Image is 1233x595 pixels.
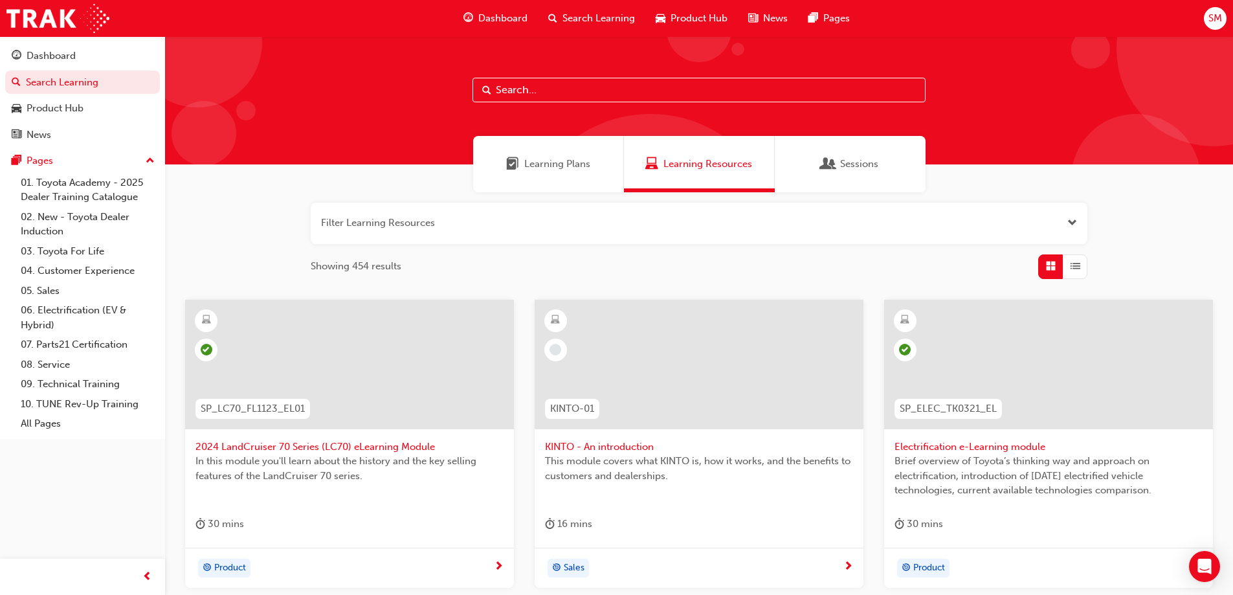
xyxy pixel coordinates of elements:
a: SessionsSessions [775,136,926,192]
span: In this module you'll learn about the history and the key selling features of the LandCruiser 70 ... [195,454,504,483]
span: SP_LC70_FL1123_EL01 [201,401,305,416]
a: 08. Service [16,355,160,375]
span: Dashboard [478,11,528,26]
button: Open the filter [1067,216,1077,230]
span: Product Hub [671,11,728,26]
span: 2024 LandCruiser 70 Series (LC70) eLearning Module [195,440,504,455]
span: target-icon [552,560,561,577]
span: next-icon [494,561,504,573]
button: DashboardSearch LearningProduct HubNews [5,41,160,149]
a: Dashboard [5,44,160,68]
div: News [27,128,51,142]
a: 09. Technical Training [16,374,160,394]
a: 01. Toyota Academy - 2025 Dealer Training Catalogue [16,173,160,207]
span: guage-icon [12,51,21,62]
a: 10. TUNE Rev-Up Training [16,394,160,414]
a: Product Hub [5,96,160,120]
div: 16 mins [545,516,592,532]
a: 05. Sales [16,281,160,301]
span: up-icon [146,153,155,170]
a: guage-iconDashboard [453,5,538,32]
span: search-icon [12,77,21,89]
img: Trak [6,4,109,33]
span: pages-icon [808,10,818,27]
span: prev-icon [142,569,152,585]
span: target-icon [902,560,911,577]
button: Pages [5,149,160,173]
span: List [1071,259,1080,274]
div: 30 mins [894,516,943,532]
span: learningRecordVerb_PASS-icon [201,344,212,355]
span: SP_ELEC_TK0321_EL [900,401,997,416]
a: news-iconNews [738,5,798,32]
span: Electrification e-Learning module [894,440,1203,455]
div: Pages [27,153,53,168]
a: 04. Customer Experience [16,261,160,281]
span: duration-icon [545,516,555,532]
span: Product [913,561,945,576]
a: pages-iconPages [798,5,860,32]
div: Dashboard [27,49,76,63]
span: search-icon [548,10,557,27]
span: car-icon [656,10,665,27]
span: target-icon [203,560,212,577]
a: Learning ResourcesLearning Resources [624,136,775,192]
span: guage-icon [463,10,473,27]
span: KINTO-01 [550,401,594,416]
a: KINTO-01KINTO - An introductionThis module covers what KINTO is, how it works, and the benefits t... [535,300,863,589]
span: learningResourceType_ELEARNING-icon [900,312,909,329]
span: Learning Resources [645,157,658,172]
span: KINTO - An introduction [545,440,853,455]
span: Sales [564,561,584,576]
a: 06. Electrification (EV & Hybrid) [16,300,160,335]
span: Learning Plans [506,157,519,172]
span: car-icon [12,103,21,115]
input: Search... [472,78,926,102]
div: Open Intercom Messenger [1189,551,1220,582]
span: Search Learning [562,11,635,26]
span: This module covers what KINTO is, how it works, and the benefits to customers and dealerships. [545,454,853,483]
span: Grid [1046,259,1056,274]
a: Learning PlansLearning Plans [473,136,624,192]
a: 02. New - Toyota Dealer Induction [16,207,160,241]
span: news-icon [748,10,758,27]
a: All Pages [16,414,160,434]
span: news-icon [12,129,21,141]
span: Sessions [822,157,835,172]
a: car-iconProduct Hub [645,5,738,32]
span: learningResourceType_ELEARNING-icon [551,312,560,329]
a: Search Learning [5,71,160,95]
div: Product Hub [27,101,83,116]
span: Sessions [840,157,878,172]
span: learningRecordVerb_COMPLETE-icon [899,344,911,355]
span: learningRecordVerb_NONE-icon [550,344,561,355]
span: duration-icon [195,516,205,532]
span: Product [214,561,246,576]
a: News [5,123,160,147]
span: Showing 454 results [311,259,401,274]
span: pages-icon [12,155,21,167]
span: Pages [823,11,850,26]
span: News [763,11,788,26]
a: SP_ELEC_TK0321_ELElectrification e-Learning moduleBrief overview of Toyota’s thinking way and app... [884,300,1213,589]
span: Learning Resources [663,157,752,172]
a: SP_LC70_FL1123_EL012024 LandCruiser 70 Series (LC70) eLearning ModuleIn this module you'll learn ... [185,300,514,589]
button: SM [1204,7,1227,30]
span: duration-icon [894,516,904,532]
span: Brief overview of Toyota’s thinking way and approach on electrification, introduction of [DATE] e... [894,454,1203,498]
a: 07. Parts21 Certification [16,335,160,355]
a: search-iconSearch Learning [538,5,645,32]
span: next-icon [843,561,853,573]
a: 03. Toyota For Life [16,241,160,262]
span: Learning Plans [524,157,590,172]
div: 30 mins [195,516,244,532]
span: Search [482,83,491,98]
span: SM [1208,11,1222,26]
span: learningResourceType_ELEARNING-icon [202,312,211,329]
